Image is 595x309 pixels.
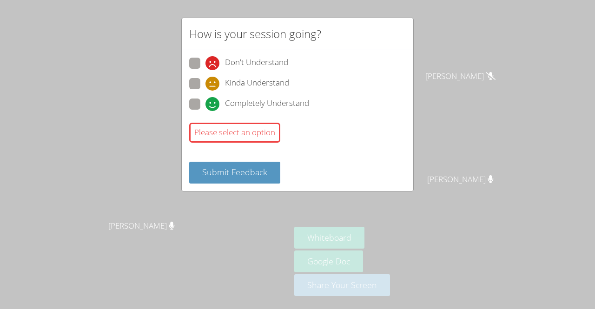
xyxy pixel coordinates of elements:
span: Completely Understand [225,97,309,111]
h2: How is your session going? [189,26,321,42]
span: Kinda Understand [225,77,289,91]
button: Submit Feedback [189,162,280,184]
div: Please select an option [189,123,280,143]
span: Don't Understand [225,56,288,70]
span: Submit Feedback [202,166,267,178]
